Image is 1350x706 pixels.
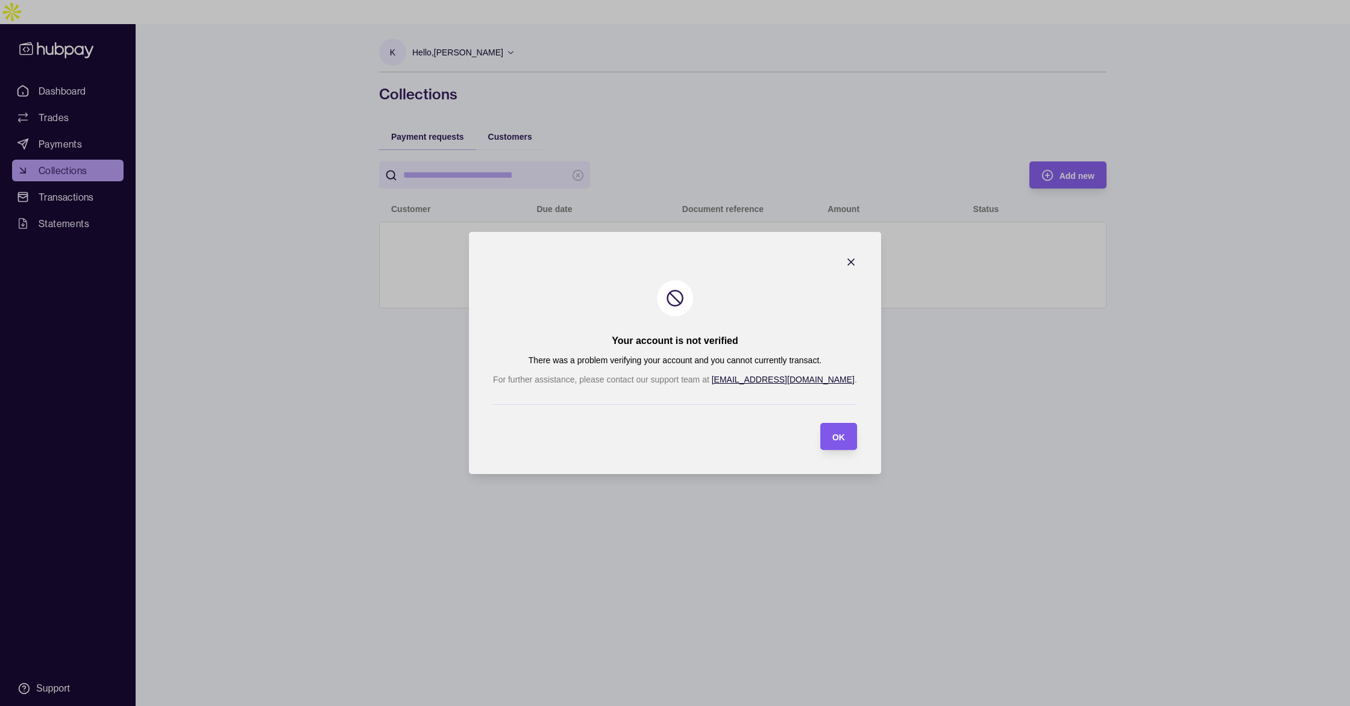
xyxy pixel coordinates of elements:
button: OK [820,423,857,450]
span: OK [832,433,845,442]
p: There was a problem verifying your account and you cannot currently transact. [529,354,821,367]
p: For further assistance, please contact our support team at . [493,373,857,386]
h2: Your account is not verified [612,334,738,348]
a: [EMAIL_ADDRESS][DOMAIN_NAME] [712,375,855,384]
